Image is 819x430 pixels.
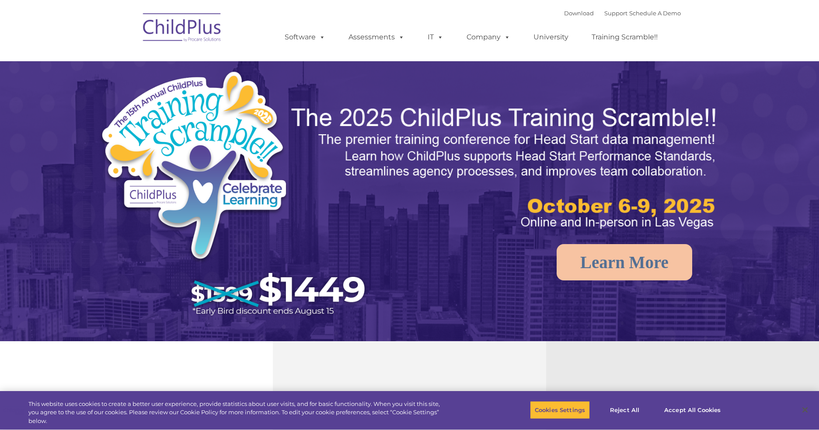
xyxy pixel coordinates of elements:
[525,28,577,46] a: University
[564,10,681,17] font: |
[419,28,452,46] a: IT
[28,400,450,426] div: This website uses cookies to create a better user experience, provide statistics about user visit...
[139,7,226,51] img: ChildPlus by Procare Solutions
[530,401,590,419] button: Cookies Settings
[340,28,413,46] a: Assessments
[583,28,666,46] a: Training Scramble!!
[659,401,725,419] button: Accept All Cookies
[629,10,681,17] a: Schedule A Demo
[564,10,594,17] a: Download
[597,401,652,419] button: Reject All
[795,400,815,420] button: Close
[604,10,627,17] a: Support
[458,28,519,46] a: Company
[557,244,692,280] a: Learn More
[122,94,159,100] span: Phone number
[122,58,148,64] span: Last name
[276,28,334,46] a: Software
